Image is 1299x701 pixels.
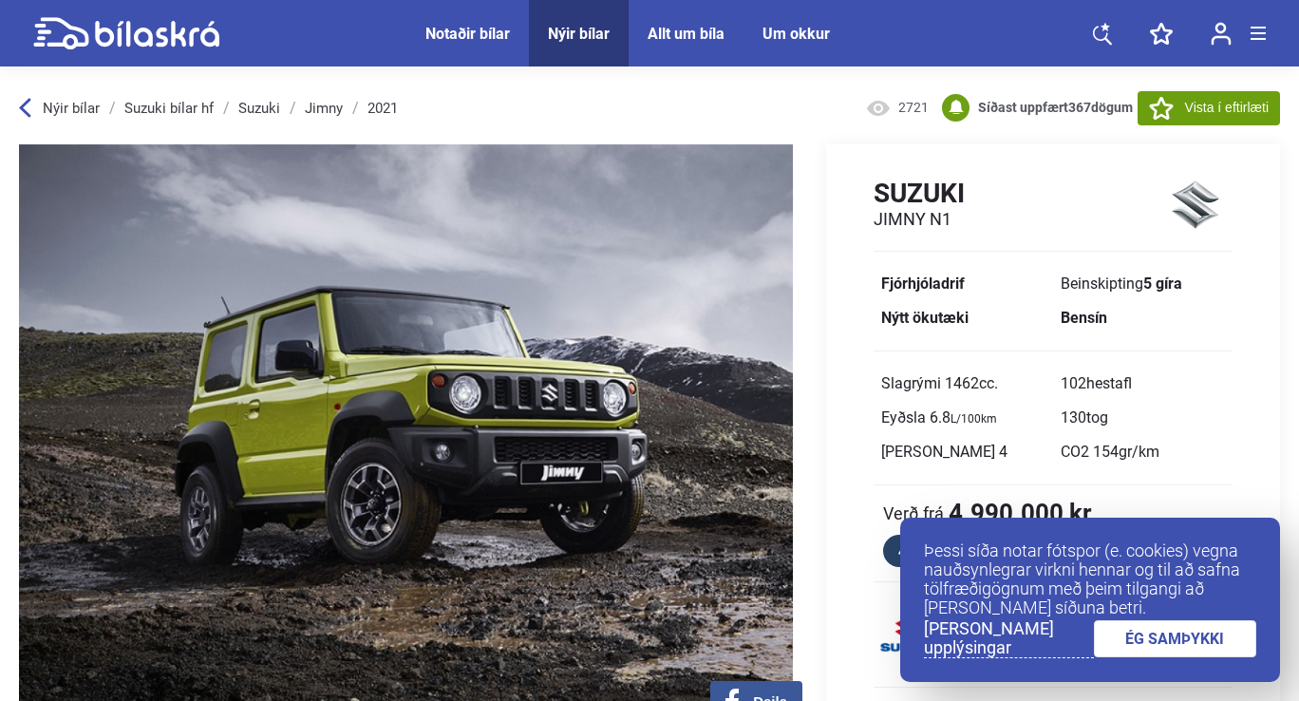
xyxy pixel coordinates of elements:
[367,101,398,116] a: 2021
[883,503,944,522] span: Verð frá
[881,374,998,392] span: Slagrými 1462
[305,101,343,116] a: Jimny
[1138,91,1280,125] button: Vista í eftirlæti
[1143,275,1182,293] b: 5 gíra
[1211,22,1232,46] img: user-login.svg
[1061,275,1182,293] span: Beinskipting
[874,178,965,209] h1: Suzuki
[883,540,1003,562] div: 43.195 kr. / mán
[1061,374,1132,392] span: 102
[881,309,969,327] b: Nýtt ökutæki
[949,501,1097,525] b: 4.990.000 kr.
[762,25,830,43] a: Um okkur
[881,408,997,426] span: Eyðsla 6.8
[1068,100,1091,115] span: 367
[238,101,280,116] a: Suzuki
[881,443,1007,461] span: [PERSON_NAME] 4
[924,619,1094,658] a: [PERSON_NAME] upplýsingar
[898,99,929,118] span: 2721
[1061,408,1108,426] span: 130
[1119,443,1159,461] span: gr/km
[978,100,1133,115] b: Síðast uppfært dögum
[874,209,965,230] h2: Jimny N1
[1185,98,1269,118] span: Vista í eftirlæti
[1061,443,1159,461] span: CO2 154
[1086,408,1108,426] span: tog
[1061,309,1107,327] b: Bensín
[979,374,998,392] span: cc.
[425,25,510,43] a: Notaðir bílar
[648,25,725,43] a: Allt um bíla
[1086,374,1132,392] span: hestafl
[951,412,997,426] sub: L/100km
[124,101,214,116] a: Suzuki bílar hf
[548,25,610,43] a: Nýir bílar
[881,275,965,293] b: Fjórhjóladrif
[924,541,1256,617] p: Þessi síða notar fótspor (e. cookies) vegna nauðsynlegrar virkni hennar og til að safna tölfræðig...
[1094,620,1257,657] a: ÉG SAMÞYKKI
[43,100,100,117] span: Nýir bílar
